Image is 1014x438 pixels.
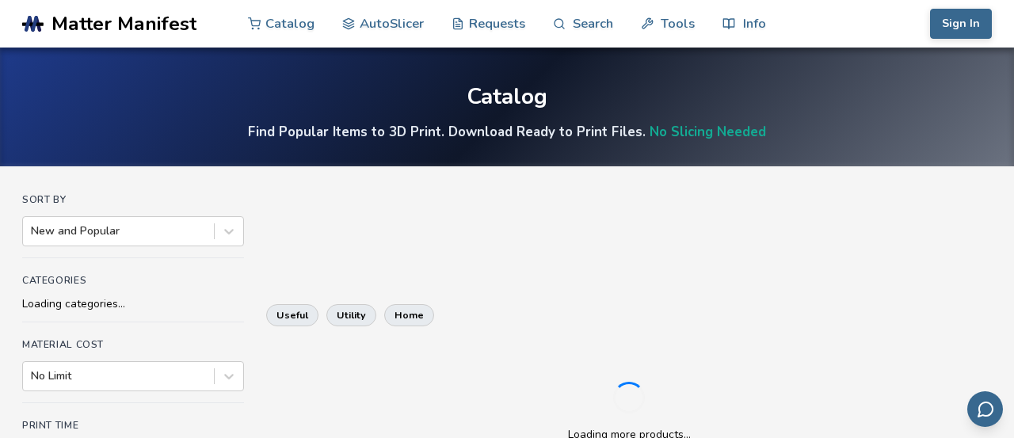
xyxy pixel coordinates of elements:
[930,9,992,39] button: Sign In
[326,304,376,326] button: utility
[467,85,547,109] div: Catalog
[967,391,1003,427] button: Send feedback via email
[31,225,34,238] input: New and Popular
[22,298,244,310] div: Loading categories...
[22,275,244,286] h4: Categories
[22,420,244,431] h4: Print Time
[31,370,34,383] input: No Limit
[266,304,318,326] button: useful
[22,194,244,205] h4: Sort By
[248,123,766,141] h4: Find Popular Items to 3D Print. Download Ready to Print Files.
[650,123,766,141] a: No Slicing Needed
[51,13,196,35] span: Matter Manifest
[22,339,244,350] h4: Material Cost
[384,304,434,326] button: home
